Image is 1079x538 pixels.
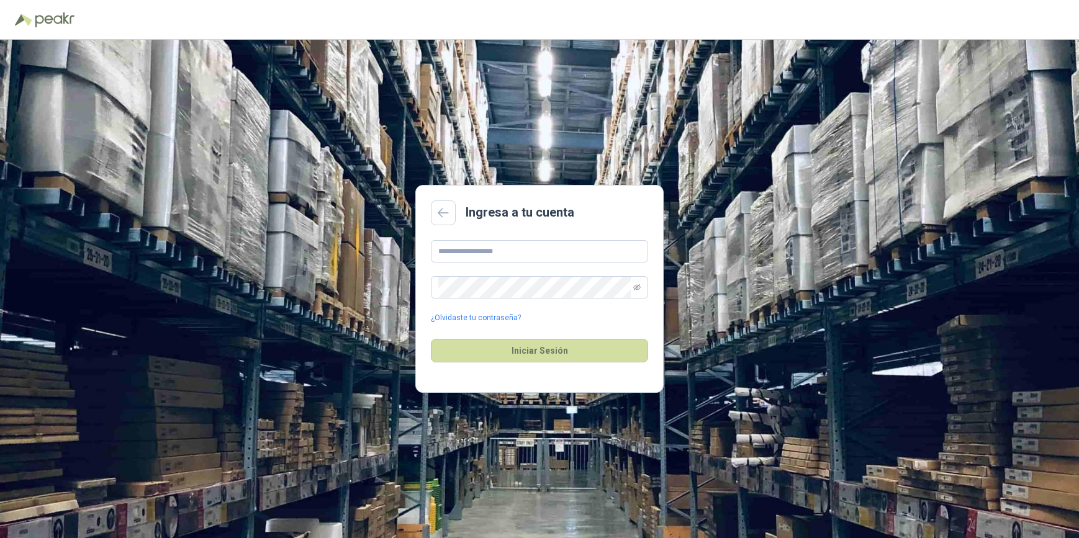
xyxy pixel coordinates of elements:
img: Peakr [35,12,74,27]
img: Logo [15,14,32,26]
h2: Ingresa a tu cuenta [466,203,574,222]
span: eye-invisible [633,284,641,291]
button: Iniciar Sesión [431,339,648,362]
a: ¿Olvidaste tu contraseña? [431,312,521,324]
